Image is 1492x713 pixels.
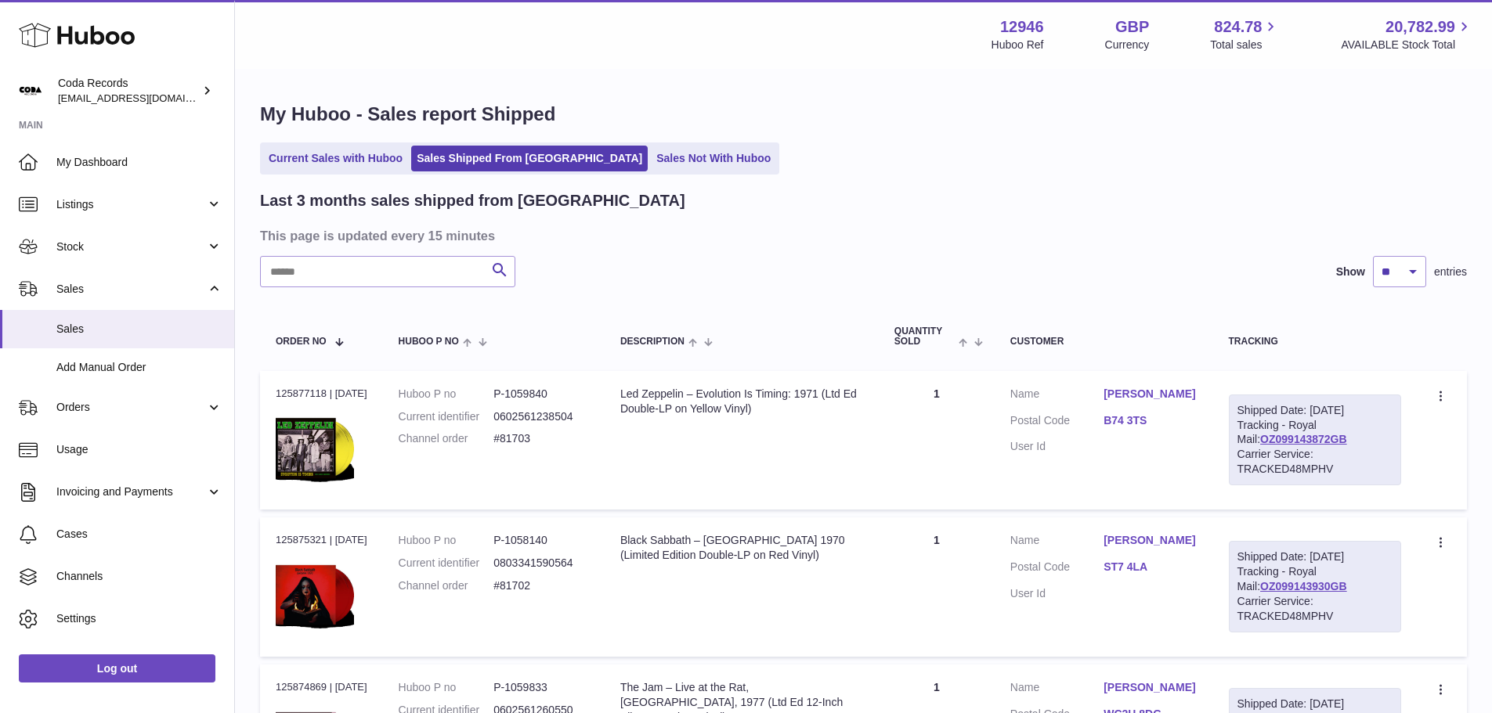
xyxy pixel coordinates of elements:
[1104,413,1197,428] a: B74 3TS
[620,533,863,563] div: Black Sabbath – [GEOGRAPHIC_DATA] 1970 (Limited Edition Double-LP on Red Vinyl)
[276,387,367,401] div: 125877118 | [DATE]
[1341,38,1473,52] span: AVAILABLE Stock Total
[894,326,955,347] span: Quantity Sold
[493,409,589,424] dd: 0602561238504
[276,553,354,637] img: 1757951306.png
[58,76,199,106] div: Coda Records
[399,409,494,424] dt: Current identifier
[399,431,494,446] dt: Channel order
[1336,265,1365,279] label: Show
[493,680,589,695] dd: P-1059833
[56,322,222,337] span: Sales
[276,680,367,694] div: 125874869 | [DATE]
[411,146,648,171] a: Sales Shipped From [GEOGRAPHIC_DATA]
[620,387,863,416] div: Led Zeppelin – Evolution Is Timing: 1971 (Ltd Ed Double-LP on Yellow Vinyl)
[260,227,1463,244] h3: This page is updated every 15 minutes
[1237,403,1393,418] div: Shipped Date: [DATE]
[992,38,1044,52] div: Huboo Ref
[493,533,589,548] dd: P-1058140
[1010,439,1104,454] dt: User Id
[1229,394,1401,485] div: Tracking - Royal Mail:
[1000,16,1044,38] strong: 12946
[1104,560,1197,574] a: ST7 4LA
[493,387,589,402] dd: P-1059840
[493,431,589,446] dd: #81703
[399,578,494,593] dt: Channel order
[56,197,206,212] span: Listings
[1237,594,1393,624] div: Carrier Service: TRACKED48MPHV
[1104,533,1197,548] a: [PERSON_NAME]
[56,282,206,297] span: Sales
[1010,586,1104,601] dt: User Id
[493,578,589,593] dd: #81702
[56,239,206,254] span: Stock
[399,533,494,548] dt: Huboo P no
[493,556,589,571] dd: 0803341590564
[399,337,459,347] span: Huboo P no
[56,442,222,457] span: Usage
[1210,16,1280,52] a: 824.78 Total sales
[1229,541,1401,632] div: Tracking - Royal Mail:
[263,146,408,171] a: Current Sales with Huboo
[56,569,222,584] span: Channels
[1010,533,1104,552] dt: Name
[879,371,995,510] td: 1
[879,517,995,657] td: 1
[399,680,494,695] dt: Huboo P no
[1115,16,1149,38] strong: GBP
[1010,680,1104,699] dt: Name
[1434,265,1467,279] span: entries
[399,556,494,571] dt: Current identifier
[56,611,222,626] span: Settings
[19,79,42,103] img: haz@pcatmedia.com
[1104,387,1197,402] a: [PERSON_NAME]
[260,102,1467,127] h1: My Huboo - Sales report Shipped
[1010,387,1104,405] dt: Name
[1210,38,1280,52] span: Total sales
[1385,16,1455,38] span: 20,782.99
[1105,38,1150,52] div: Currency
[58,92,230,104] span: [EMAIL_ADDRESS][DOMAIN_NAME]
[56,484,206,499] span: Invoicing and Payments
[1010,560,1104,578] dt: Postal Code
[276,405,354,490] img: 1758884864.png
[651,146,776,171] a: Sales Not With Huboo
[1237,549,1393,564] div: Shipped Date: [DATE]
[56,527,222,542] span: Cases
[1237,697,1393,711] div: Shipped Date: [DATE]
[56,360,222,375] span: Add Manual Order
[399,387,494,402] dt: Huboo P no
[1104,680,1197,695] a: [PERSON_NAME]
[260,190,685,211] h2: Last 3 months sales shipped from [GEOGRAPHIC_DATA]
[56,155,222,170] span: My Dashboard
[276,533,367,547] div: 125875321 | [DATE]
[1010,413,1104,432] dt: Postal Code
[276,337,327,347] span: Order No
[56,400,206,415] span: Orders
[1341,16,1473,52] a: 20,782.99 AVAILABLE Stock Total
[1214,16,1262,38] span: 824.78
[1237,447,1393,477] div: Carrier Service: TRACKED48MPHV
[1010,337,1198,347] div: Customer
[620,337,685,347] span: Description
[19,654,215,682] a: Log out
[1260,433,1347,445] a: OZ099143872GB
[1229,337,1401,347] div: Tracking
[1260,580,1347,592] a: OZ099143930GB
